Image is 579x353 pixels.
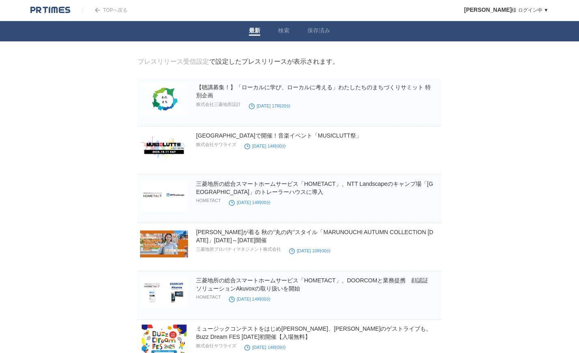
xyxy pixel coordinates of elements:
[196,198,221,203] p: HOMETACT
[278,27,289,36] a: 検索
[140,276,188,308] img: 三菱地所の総合スマートホームサービス「HOMETACT」、DOORCOMと業務提携 顔認証ソリューションAkuvoxの取り扱いを開始
[196,181,433,195] a: 三菱地所の総合スマートホームサービス「HOMETACT」、NTT Landscapeのキャンプ場「[GEOGRAPHIC_DATA]」のトレーラーハウスに導入
[140,83,188,115] img: 【聴講募集！】「ローカルに学び、ローカルに考える」わたしたちのまちづくりサミット 特別企画
[464,6,512,13] span: [PERSON_NAME]
[196,132,362,139] a: [GEOGRAPHIC_DATA]で開催！音楽イベント「MUSICLUTT祭」
[140,180,188,211] img: 三菱地所の総合スマートホームサービス「HOMETACT」、NTT Landscapeのキャンプ場「LScamp 山中湖」のトレーラーハウスに導入
[196,325,432,340] a: ミュージックコンテストをはじめ[PERSON_NAME]、[PERSON_NAME]のゲストライブも。Buzz Dream FES [DATE]初開催【入場無料】
[249,103,291,108] time: [DATE] 17時20分
[82,7,127,13] a: TOPへ戻る
[229,200,271,205] time: [DATE] 14時00分
[196,246,281,252] p: 三菱地所プロパティマネジメント株式会社
[196,295,221,299] p: HOMETACT
[138,58,339,66] div: で設定したプレスリリースが表示されます。
[244,144,286,149] time: [DATE] 14時00分
[196,229,433,243] a: [PERSON_NAME]が着る 秋の‘’丸の内‘’スタイル「MARUNOUCHI AUTUMN COLLECTION [DATE]」[DATE]～[DATE]開催
[196,277,428,292] a: 三菱地所の総合スマートホームサービス「HOMETACT」、DOORCOMと業務提携 顔認証ソリューションAkuvoxの取り扱いを開始
[249,27,260,36] a: 最新
[289,248,331,253] time: [DATE] 10時00分
[140,131,188,163] img: 小戸公園前広場で開催！音楽イベント「MUSICLUTT祭」
[196,343,236,349] p: 株式会社サワライズ
[95,8,100,13] img: arrow.png
[229,297,271,301] time: [DATE] 14時00分
[140,228,188,260] img: 飯豊まりえが着る 秋の‘’丸の内‘’スタイル「MARUNOUCHI AUTUMN COLLECTION 2025」2025年9月16日(火)～10月31日(金)開催
[196,101,241,108] p: 株式会社三菱地所設計
[244,345,286,350] time: [DATE] 14時09分
[307,27,330,36] a: 保存済み
[30,6,70,14] img: logo.png
[196,142,236,148] p: 株式会社サワライズ
[138,58,209,65] a: プレスリリース受信設定
[196,84,431,99] a: 【聴講募集！】「ローカルに学び、ローカルに考える」わたしたちのまちづくりサミット 特別企画
[464,7,549,13] a: [PERSON_NAME]様 ログイン中 ▼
